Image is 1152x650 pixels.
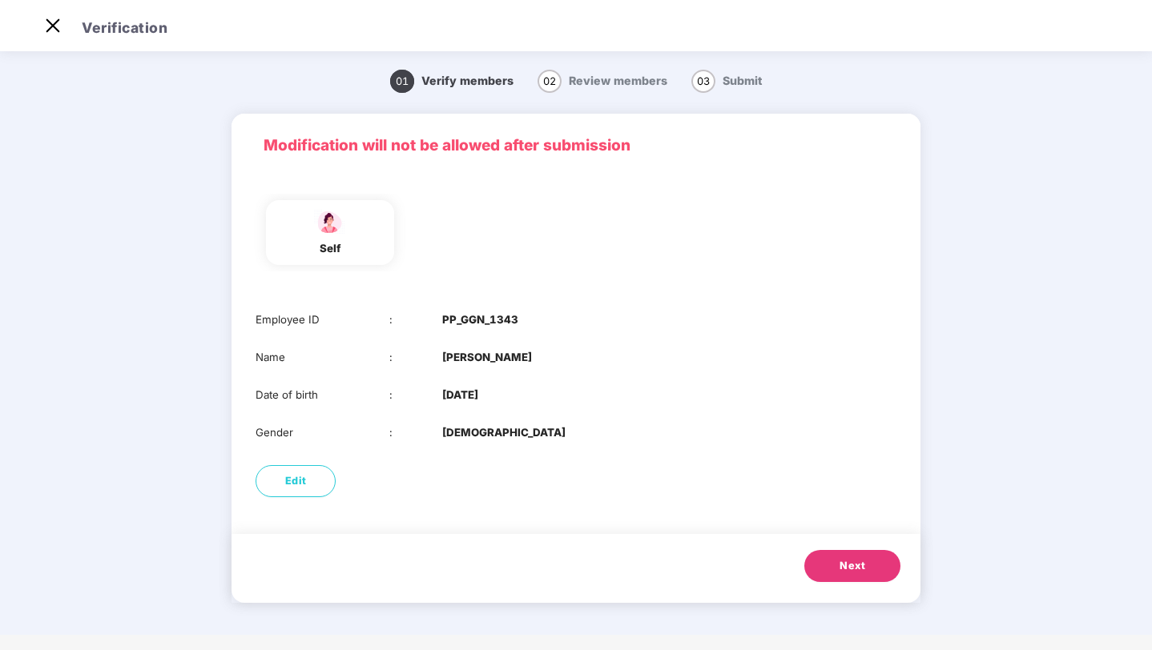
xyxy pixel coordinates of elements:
[390,70,414,93] span: 01
[256,349,389,366] div: Name
[442,311,518,328] b: PP_GGN_1343
[256,311,389,328] div: Employee ID
[442,349,532,366] b: [PERSON_NAME]
[310,240,350,257] div: self
[256,424,389,441] div: Gender
[804,550,900,582] button: Next
[264,134,888,158] p: Modification will not be allowed after submission
[442,424,566,441] b: [DEMOGRAPHIC_DATA]
[421,74,514,87] span: Verify members
[256,465,336,497] button: Edit
[256,387,389,403] div: Date of birth
[389,424,443,441] div: :
[389,311,443,328] div: :
[285,473,307,489] span: Edit
[389,387,443,403] div: :
[442,387,478,403] b: [DATE]
[310,208,350,236] img: svg+xml;base64,PHN2ZyBpZD0iU3BvdXNlX2ljb24iIHhtbG5zPSJodHRwOi8vd3d3LnczLm9yZy8yMDAwL3N2ZyIgd2lkdG...
[569,74,667,87] span: Review members
[691,70,715,93] span: 03
[840,558,865,574] span: Next
[538,70,562,93] span: 02
[723,74,762,87] span: Submit
[389,349,443,366] div: :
